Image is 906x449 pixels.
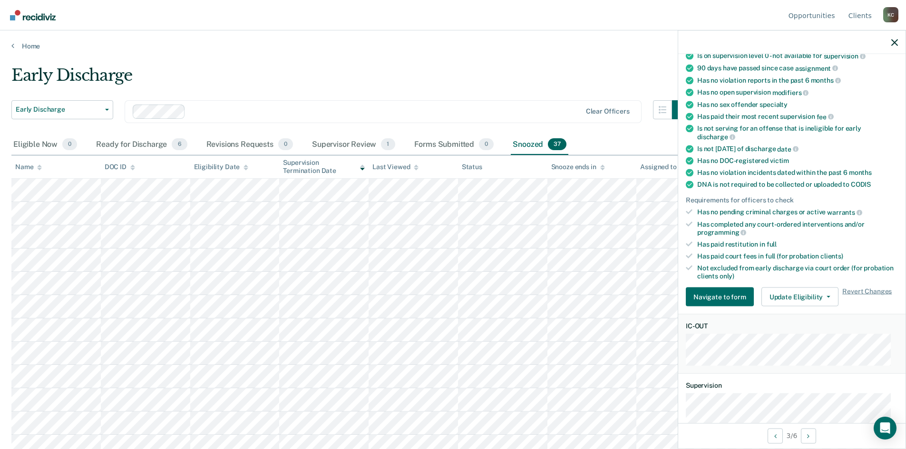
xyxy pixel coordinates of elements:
span: victim [770,157,789,164]
button: Profile dropdown button [883,7,898,22]
div: Supervisor Review [310,134,397,155]
span: 37 [548,138,566,151]
div: Has no pending criminal charges or active [697,208,898,217]
button: Update Eligibility [761,287,838,306]
span: Early Discharge [16,105,101,114]
div: Has no violation incidents dated within the past 6 [697,169,898,177]
span: CODIS [851,181,871,188]
div: DNA is not required to be collected or uploaded to [697,181,898,189]
span: assignment [795,64,838,72]
button: Next Opportunity [801,428,816,443]
div: Supervision Termination Date [283,159,365,175]
span: 0 [278,138,293,151]
span: months [849,169,872,176]
dt: IC-OUT [686,322,898,330]
div: Revisions Requests [205,134,295,155]
div: Has no violation reports in the past 6 [697,76,898,85]
div: Has paid their most recent supervision [697,112,898,121]
img: Recidiviz [10,10,56,20]
span: full [767,240,777,248]
button: Previous Opportunity [768,428,783,443]
a: Navigate to form link [686,287,758,306]
dt: Supervision [686,382,898,390]
span: 1 [381,138,395,151]
div: 90 days have passed since case [697,64,898,72]
span: 0 [62,138,77,151]
div: Has no open supervision [697,88,898,97]
div: Is not serving for an offense that is ineligible for early [697,124,898,141]
span: modifiers [772,88,809,96]
div: Open Intercom Messenger [874,417,896,439]
div: DOC ID [105,163,135,171]
div: Early Discharge [11,66,691,93]
span: months [811,76,841,84]
div: K C [883,7,898,22]
span: only) [720,272,734,279]
span: specialty [760,100,788,108]
div: Has paid court fees in full (for probation [697,252,898,260]
div: Forms Submitted [412,134,496,155]
span: date [777,145,798,153]
button: Navigate to form [686,287,754,306]
div: Not excluded from early discharge via court order (for probation clients [697,264,898,280]
div: Status [462,163,482,171]
span: Revert Changes [842,287,892,306]
span: supervision [824,52,866,60]
div: Ready for Discharge [94,134,189,155]
div: Last Viewed [372,163,419,171]
div: Assigned to [640,163,685,171]
span: discharge [697,133,735,140]
div: Has no DOC-registered [697,157,898,165]
div: Has no sex offender [697,100,898,108]
div: Eligible Now [11,134,79,155]
span: fee [817,113,834,120]
div: Snooze ends in [551,163,605,171]
span: warrants [827,208,862,216]
span: clients) [820,252,843,259]
div: Has paid restitution in [697,240,898,248]
span: 0 [479,138,494,151]
div: Eligibility Date [194,163,249,171]
div: Clear officers [586,107,630,115]
div: 3 / 6 [678,423,906,448]
a: Home [11,42,895,50]
div: Requirements for officers to check [686,196,898,204]
div: Is on supervision level 0 - not available for [697,52,898,60]
span: 6 [172,138,187,151]
div: Is not [DATE] of discharge [697,144,898,153]
div: Name [15,163,42,171]
div: Snoozed [511,134,568,155]
div: Has completed any court-ordered interventions and/or [697,220,898,236]
span: programming [697,229,746,236]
